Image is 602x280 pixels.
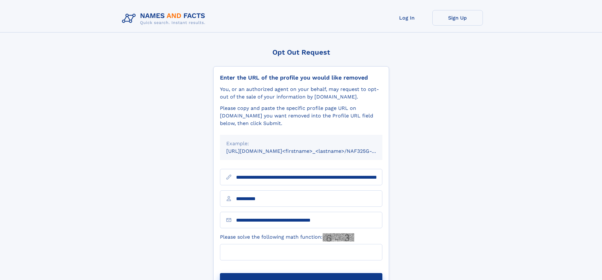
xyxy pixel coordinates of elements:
[226,140,376,147] div: Example:
[119,10,210,27] img: Logo Names and Facts
[220,104,382,127] div: Please copy and paste the specific profile page URL on [DOMAIN_NAME] you want removed into the Pr...
[432,10,483,26] a: Sign Up
[220,233,354,241] label: Please solve the following math function:
[220,74,382,81] div: Enter the URL of the profile you would like removed
[382,10,432,26] a: Log In
[213,48,389,56] div: Opt Out Request
[220,86,382,101] div: You, or an authorized agent on your behalf, may request to opt-out of the sale of your informatio...
[226,148,394,154] small: [URL][DOMAIN_NAME]<firstname>_<lastname>/NAF325G-xxxxxxxx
